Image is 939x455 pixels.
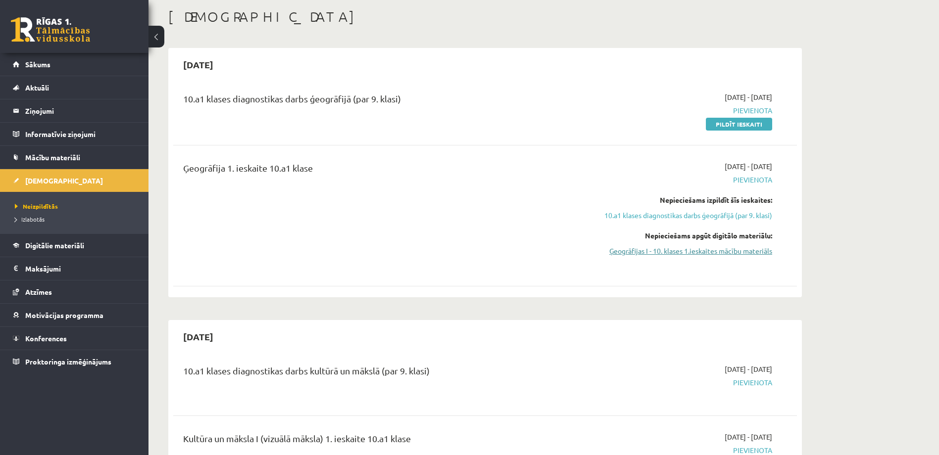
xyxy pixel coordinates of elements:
a: Aktuāli [13,76,136,99]
h2: [DATE] [173,53,223,76]
div: Nepieciešams apgūt digitālo materiālu: [586,230,772,241]
h2: [DATE] [173,325,223,348]
span: [DATE] - [DATE] [725,161,772,172]
div: Nepieciešams izpildīt šīs ieskaites: [586,195,772,205]
span: Neizpildītās [15,202,58,210]
a: Sākums [13,53,136,76]
span: Digitālie materiāli [25,241,84,250]
a: Neizpildītās [15,202,139,211]
a: Ģeogrāfijas I - 10. klases 1.ieskaites mācību materiāls [586,246,772,256]
div: 10.a1 klases diagnostikas darbs kultūrā un mākslā (par 9. klasi) [183,364,571,382]
div: 10.a1 klases diagnostikas darbs ģeogrāfijā (par 9. klasi) [183,92,571,110]
span: [DATE] - [DATE] [725,432,772,442]
a: Proktoringa izmēģinājums [13,350,136,373]
a: Pildīt ieskaiti [706,118,772,131]
a: Izlabotās [15,215,139,224]
legend: Ziņojumi [25,99,136,122]
span: [DEMOGRAPHIC_DATA] [25,176,103,185]
div: Kultūra un māksla I (vizuālā māksla) 1. ieskaite 10.a1 klase [183,432,571,450]
span: Atzīmes [25,287,52,296]
a: [DEMOGRAPHIC_DATA] [13,169,136,192]
a: 10.a1 klases diagnostikas darbs ģeogrāfijā (par 9. klasi) [586,210,772,221]
h1: [DEMOGRAPHIC_DATA] [168,8,802,25]
a: Rīgas 1. Tālmācības vidusskola [11,17,90,42]
a: Digitālie materiāli [13,234,136,257]
a: Atzīmes [13,280,136,303]
span: [DATE] - [DATE] [725,92,772,102]
span: Proktoringa izmēģinājums [25,357,111,366]
span: Pievienota [586,377,772,388]
legend: Informatīvie ziņojumi [25,123,136,145]
span: Pievienota [586,175,772,185]
legend: Maksājumi [25,257,136,280]
span: [DATE] - [DATE] [725,364,772,374]
span: Mācību materiāli [25,153,80,162]
a: Maksājumi [13,257,136,280]
span: Sākums [25,60,50,69]
a: Ziņojumi [13,99,136,122]
span: Pievienota [586,105,772,116]
a: Informatīvie ziņojumi [13,123,136,145]
span: Konferences [25,334,67,343]
div: Ģeogrāfija 1. ieskaite 10.a1 klase [183,161,571,180]
span: Izlabotās [15,215,45,223]
span: Aktuāli [25,83,49,92]
a: Mācību materiāli [13,146,136,169]
a: Motivācijas programma [13,304,136,326]
a: Konferences [13,327,136,350]
span: Motivācijas programma [25,311,103,319]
